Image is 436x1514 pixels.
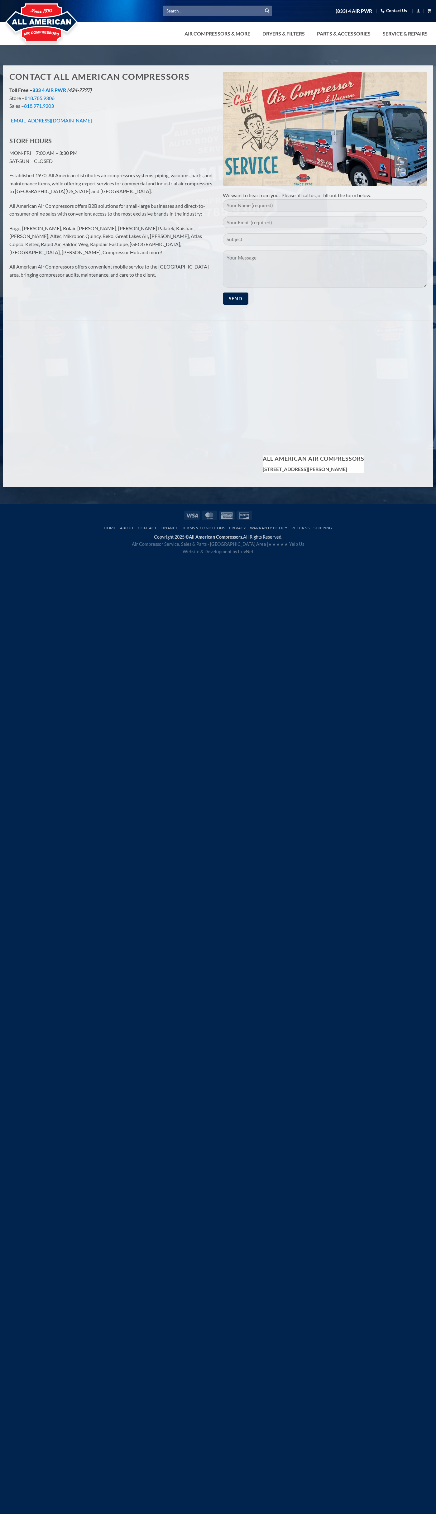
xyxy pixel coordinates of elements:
[259,27,309,40] a: Dryers & Filters
[9,224,213,256] p: Boge, [PERSON_NAME], Rolair, [PERSON_NAME], [PERSON_NAME] Palatek, Kaishan, [PERSON_NAME], Altec,...
[138,526,156,530] a: Contact
[381,6,407,16] a: Contact Us
[263,455,364,462] h4: All American Air Compressors
[163,6,272,16] input: Search…
[263,465,364,473] h5: [STREET_ADDRESS][PERSON_NAME]
[181,27,254,40] a: Air Compressors & More
[291,526,309,530] a: Returns
[223,72,427,186] img: Air Compressor Service
[9,171,213,195] p: Established 1970, All American distributes air compressors systems, piping, vacuums, parts, and m...
[9,86,213,110] p: Store – Sales –
[379,27,431,40] a: Service & Repairs
[223,199,427,212] input: Your Name (required)
[9,72,213,82] h1: Contact All American Compressors
[268,541,304,547] a: ★★★★★ Yelp Us
[9,263,213,279] p: All American Air Compressors offers convenient mobile service to the [GEOGRAPHIC_DATA] area, brin...
[336,6,372,17] a: (833) 4 AIR PWR
[223,191,427,199] p: We want to hear from you. Please fill call us, or fill out the form below.
[9,137,52,145] strong: STORE HOURS
[67,87,92,93] em: (424-7797)
[416,7,420,15] a: Login
[9,149,213,165] p: MON-FRI 7:00 AM – 3:30 PM SAT-SUN CLOSED
[9,202,213,218] p: All American Air Compressors offers B2B solutions for small-large businesses and direct-to-consum...
[223,216,427,228] input: Your Email (required)
[9,117,92,123] a: [EMAIL_ADDRESS][DOMAIN_NAME]
[262,6,272,16] button: Submit
[104,526,116,530] a: Home
[250,526,288,530] a: Warranty Policy
[182,526,225,530] a: Terms & Conditions
[32,87,66,93] a: 833 4 AIR PWR
[5,533,431,555] div: Copyright 2025 © All Rights Reserved.
[161,526,178,530] a: Finance
[24,103,54,109] a: 818.971.9203
[223,199,427,310] form: Contact form
[314,526,332,530] a: Shipping
[229,526,246,530] a: Privacy
[132,541,304,554] span: Air Compressor Service, Sales & Parts - [GEOGRAPHIC_DATA] Area | Website & Development by
[183,510,253,520] div: Payment icons
[120,526,134,530] a: About
[237,549,253,554] a: TrevNet
[313,27,374,40] a: Parts & Accessories
[25,95,55,101] a: 818.785.9306
[9,87,92,93] strong: Toll Free –
[427,7,431,15] a: View cart
[189,534,243,540] strong: All American Compressors.
[223,293,248,305] input: Send
[223,233,427,245] input: Subject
